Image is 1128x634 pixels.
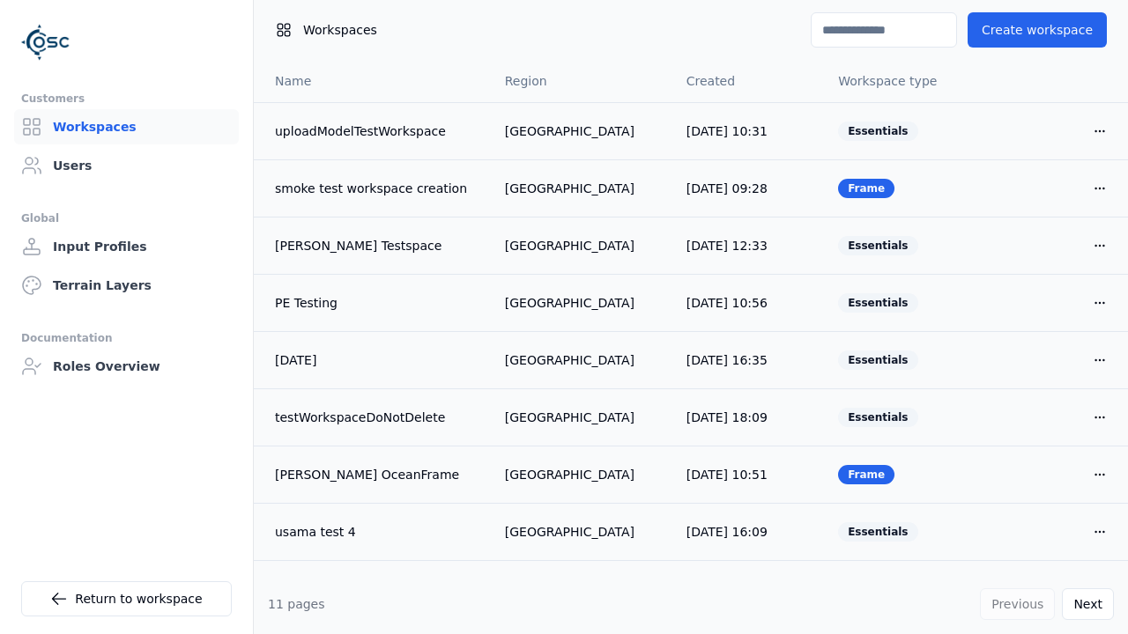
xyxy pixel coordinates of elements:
[14,109,239,144] a: Workspaces
[275,351,477,369] a: [DATE]
[275,523,477,541] a: usama test 4
[491,60,672,102] th: Region
[268,597,325,611] span: 11 pages
[505,409,658,426] div: [GEOGRAPHIC_DATA]
[505,523,658,541] div: [GEOGRAPHIC_DATA]
[275,122,477,140] a: uploadModelTestWorkspace
[686,466,810,483] div: [DATE] 10:51
[838,236,917,255] div: Essentials
[21,208,232,229] div: Global
[838,179,894,198] div: Frame
[275,294,477,312] a: PE Testing
[838,522,917,542] div: Essentials
[686,409,810,426] div: [DATE] 18:09
[686,523,810,541] div: [DATE] 16:09
[672,60,824,102] th: Created
[505,237,658,254] div: [GEOGRAPHIC_DATA]
[21,581,232,616] a: Return to workspace
[838,465,894,484] div: Frame
[686,237,810,254] div: [DATE] 12:33
[303,21,377,39] span: Workspaces
[686,122,810,140] div: [DATE] 10:31
[838,408,917,427] div: Essentials
[824,60,976,102] th: Workspace type
[838,122,917,141] div: Essentials
[968,12,1107,48] button: Create workspace
[838,350,917,370] div: Essentials
[21,18,70,67] img: Logo
[505,180,658,197] div: [GEOGRAPHIC_DATA]
[21,88,232,109] div: Customers
[686,180,810,197] div: [DATE] 09:28
[21,328,232,349] div: Documentation
[1062,588,1114,620] button: Next
[505,294,658,312] div: [GEOGRAPHIC_DATA]
[505,466,658,483] div: [GEOGRAPHIC_DATA]
[14,229,239,264] a: Input Profiles
[275,466,477,483] a: [PERSON_NAME] OceanFrame
[686,294,810,312] div: [DATE] 10:56
[505,122,658,140] div: [GEOGRAPHIC_DATA]
[505,351,658,369] div: [GEOGRAPHIC_DATA]
[14,268,239,303] a: Terrain Layers
[275,237,477,254] a: [PERSON_NAME] Testspace
[275,180,477,197] a: smoke test workspace creation
[14,148,239,183] a: Users
[254,60,491,102] th: Name
[838,293,917,313] div: Essentials
[686,351,810,369] div: [DATE] 16:35
[275,409,477,426] a: testWorkspaceDoNotDelete
[14,349,239,384] a: Roles Overview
